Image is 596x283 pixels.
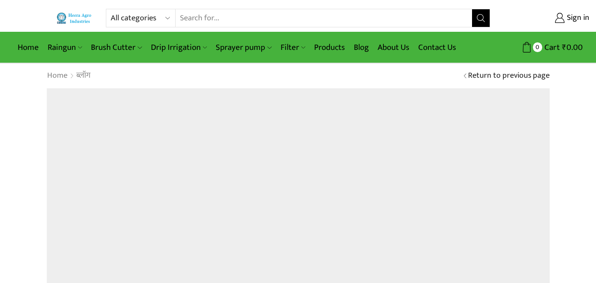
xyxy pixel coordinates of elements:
[76,70,91,82] a: ब्लॉग
[86,37,146,58] a: Brush Cutter
[211,37,276,58] a: Sprayer pump
[468,70,550,82] a: Return to previous page
[503,10,589,26] a: Sign in
[43,37,86,58] a: Raingun
[562,41,583,54] bdi: 0.00
[146,37,211,58] a: Drip Irrigation
[472,9,490,27] button: Search button
[373,37,414,58] a: About Us
[499,39,583,56] a: 0 Cart ₹0.00
[414,37,461,58] a: Contact Us
[176,9,472,27] input: Search for...
[349,37,373,58] a: Blog
[565,12,589,24] span: Sign in
[562,41,566,54] span: ₹
[13,37,43,58] a: Home
[310,37,349,58] a: Products
[47,70,68,82] a: Home
[542,42,560,53] span: Cart
[276,37,310,58] a: Filter
[533,42,542,52] span: 0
